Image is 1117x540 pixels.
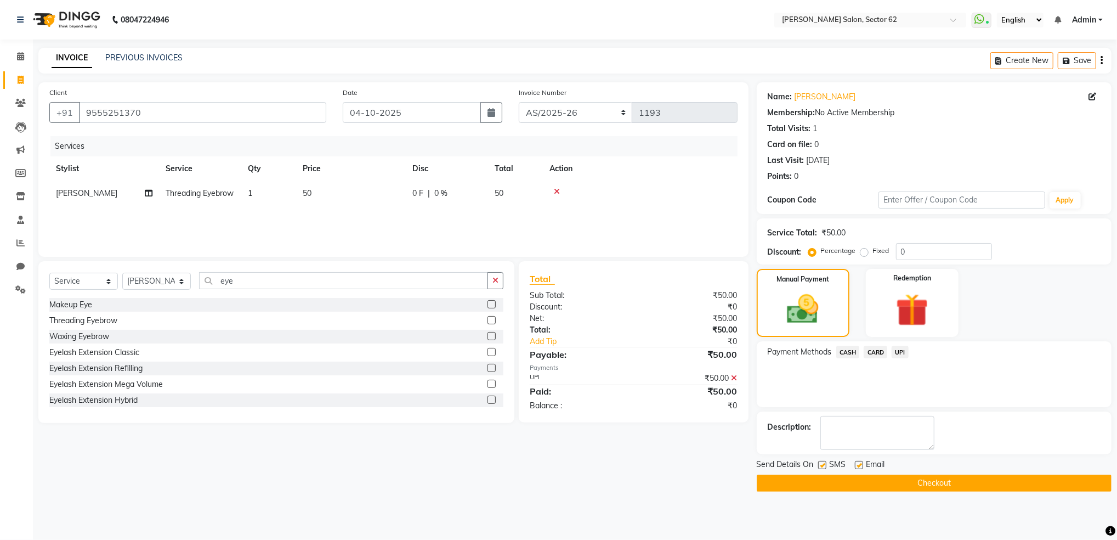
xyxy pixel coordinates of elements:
[79,102,326,123] input: Search by Name/Mobile/Email/Code
[815,139,819,150] div: 0
[121,4,169,35] b: 08047224946
[633,290,745,301] div: ₹50.00
[521,324,633,336] div: Total:
[543,156,738,181] th: Action
[521,348,633,361] div: Payable:
[56,188,117,198] span: [PERSON_NAME]
[652,336,745,347] div: ₹0
[49,156,159,181] th: Stylist
[768,91,792,103] div: Name:
[768,107,815,119] div: Membership:
[521,336,652,347] a: Add Tip
[633,385,745,398] div: ₹50.00
[406,156,488,181] th: Disc
[768,194,878,206] div: Coupon Code
[768,139,813,150] div: Card on file:
[1072,14,1096,26] span: Admin
[521,385,633,398] div: Paid:
[768,246,802,258] div: Discount:
[633,373,745,384] div: ₹50.00
[434,188,447,199] span: 0 %
[521,373,633,384] div: UPI
[530,273,555,285] span: Total
[303,188,311,198] span: 50
[521,313,633,324] div: Net:
[633,324,745,336] div: ₹50.00
[49,299,92,311] div: Makeup Eye
[519,88,566,98] label: Invoice Number
[866,459,885,473] span: Email
[49,102,80,123] button: +91
[1050,192,1081,209] button: Apply
[495,188,503,198] span: 50
[836,346,860,358] span: CASH
[521,301,633,313] div: Discount:
[49,88,67,98] label: Client
[864,346,887,358] span: CARD
[757,475,1112,492] button: Checkout
[830,459,846,473] span: SMS
[822,227,846,239] div: ₹50.00
[49,379,163,390] div: Eyelash Extension Mega Volume
[768,171,792,182] div: Points:
[521,400,633,412] div: Balance :
[893,273,931,283] label: Redemption
[530,363,738,373] div: Payments
[821,246,856,256] label: Percentage
[633,313,745,324] div: ₹50.00
[768,346,832,358] span: Payment Methods
[488,156,543,181] th: Total
[776,274,829,284] label: Manual Payment
[241,156,296,181] th: Qty
[768,123,811,134] div: Total Visits:
[795,91,856,103] a: [PERSON_NAME]
[795,171,799,182] div: 0
[886,290,939,330] img: _gift.svg
[50,136,746,156] div: Services
[49,395,138,406] div: Eyelash Extension Hybrid
[777,291,829,328] img: _cash.svg
[49,347,139,358] div: Eyelash Extension Classic
[343,88,358,98] label: Date
[428,188,430,199] span: |
[248,188,252,198] span: 1
[199,272,488,289] input: Search or Scan
[633,400,745,412] div: ₹0
[878,192,1045,209] input: Enter Offer / Coupon Code
[49,363,143,374] div: Eyelash Extension Refilling
[768,155,804,166] div: Last Visit:
[768,421,812,433] div: Description:
[49,331,109,342] div: Waxing Eyebrow
[768,107,1101,119] div: No Active Membership
[49,315,117,327] div: Threading Eyebrow
[633,301,745,313] div: ₹0
[105,53,183,63] a: PREVIOUS INVOICES
[873,246,889,256] label: Fixed
[892,346,909,358] span: UPI
[633,348,745,361] div: ₹50.00
[52,48,92,68] a: INVOICE
[807,155,830,166] div: [DATE]
[166,188,234,198] span: Threading Eyebrow
[990,52,1053,69] button: Create New
[28,4,103,35] img: logo
[813,123,818,134] div: 1
[412,188,423,199] span: 0 F
[1058,52,1096,69] button: Save
[296,156,406,181] th: Price
[768,227,818,239] div: Service Total:
[757,459,814,473] span: Send Details On
[159,156,241,181] th: Service
[521,290,633,301] div: Sub Total:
